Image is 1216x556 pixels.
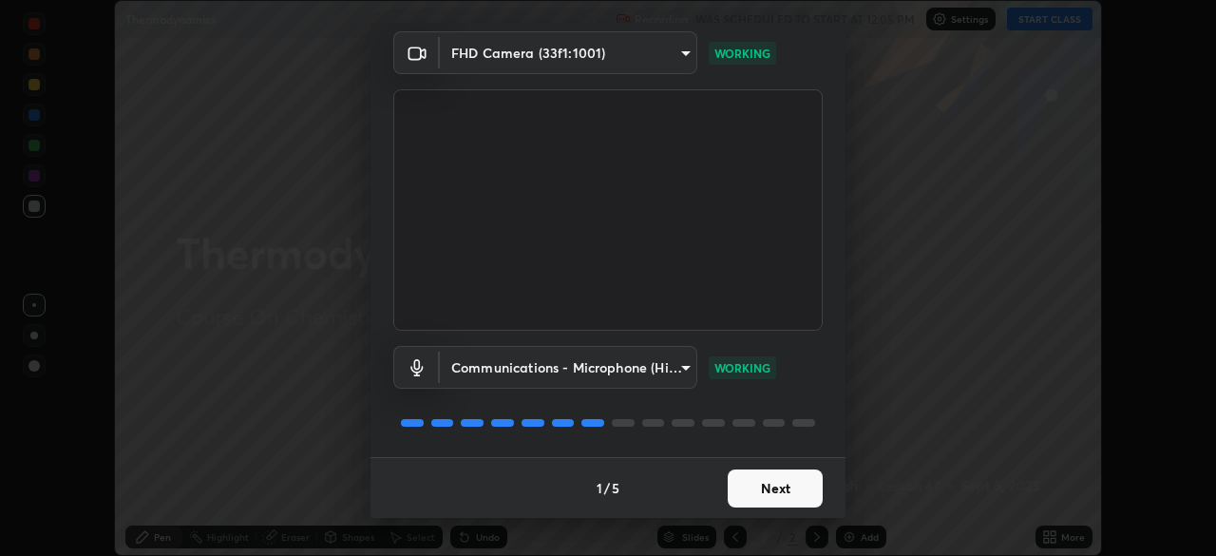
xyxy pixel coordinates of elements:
h4: / [604,478,610,498]
div: FHD Camera (33f1:1001) [440,346,697,389]
p: WORKING [714,359,770,376]
h4: 5 [612,478,619,498]
div: FHD Camera (33f1:1001) [440,31,697,74]
p: WORKING [714,45,770,62]
button: Next [728,470,823,508]
h4: 1 [597,478,602,498]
